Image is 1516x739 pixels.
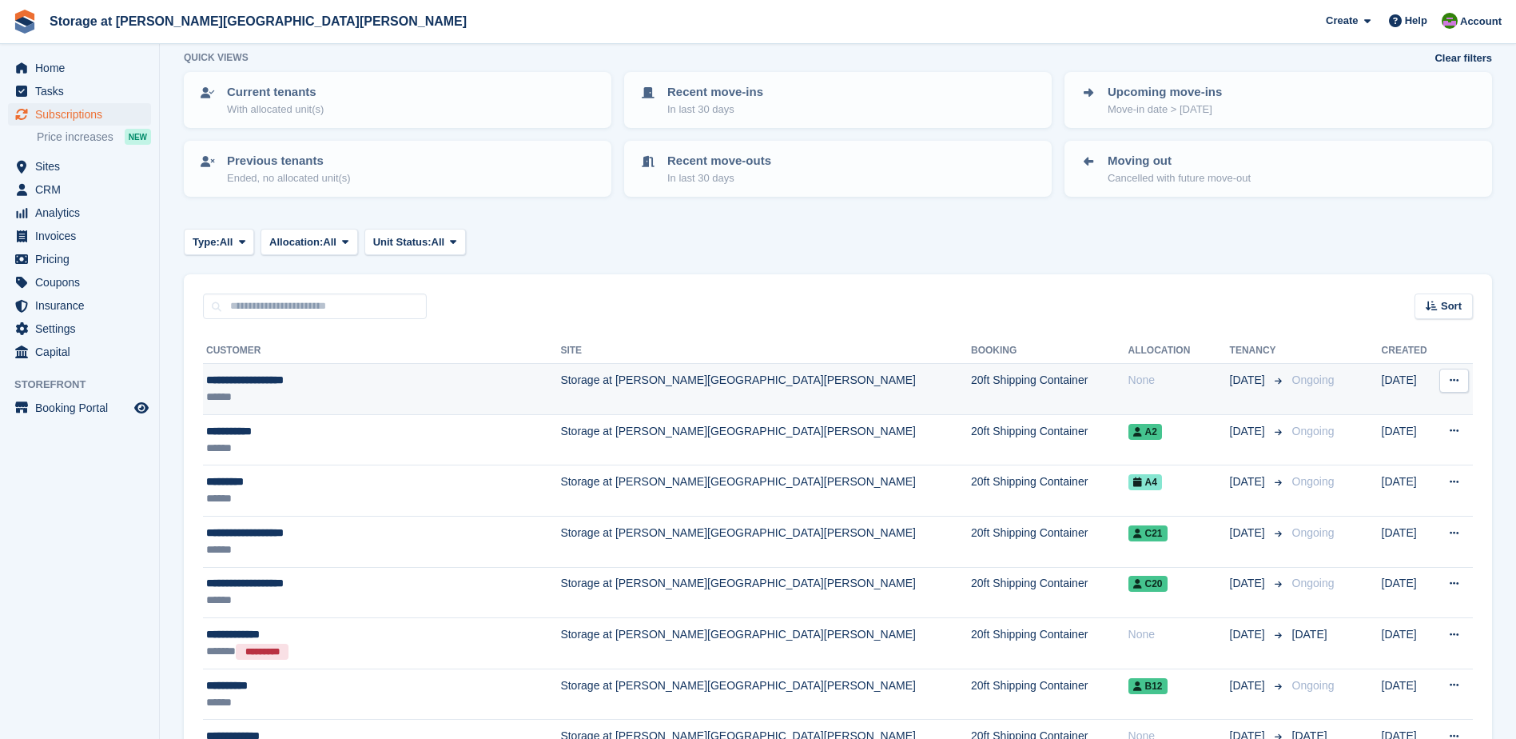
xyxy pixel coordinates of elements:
[269,234,323,250] span: Allocation:
[35,341,131,363] span: Capital
[1292,425,1335,437] span: Ongoing
[125,129,151,145] div: NEW
[971,364,1128,415] td: 20ft Shipping Container
[1108,102,1222,118] p: Move-in date > [DATE]
[1128,372,1230,389] div: None
[8,248,151,270] a: menu
[560,567,971,618] td: Storage at [PERSON_NAME][GEOGRAPHIC_DATA][PERSON_NAME]
[8,155,151,178] a: menu
[8,80,151,102] a: menu
[1230,677,1268,694] span: [DATE]
[667,102,763,118] p: In last 30 days
[1108,152,1251,170] p: Moving out
[35,57,131,79] span: Home
[1292,373,1335,386] span: Ongoing
[8,271,151,294] a: menu
[1382,516,1434,567] td: [DATE]
[1382,364,1434,415] td: [DATE]
[1292,577,1335,589] span: Ongoing
[8,294,151,317] a: menu
[37,130,113,145] span: Price increases
[626,74,1050,126] a: Recent move-ins In last 30 days
[1108,170,1251,186] p: Cancelled with future move-out
[560,516,971,567] td: Storage at [PERSON_NAME][GEOGRAPHIC_DATA][PERSON_NAME]
[971,465,1128,517] td: 20ft Shipping Container
[1108,83,1222,102] p: Upcoming move-ins
[1382,669,1434,720] td: [DATE]
[1230,423,1268,440] span: [DATE]
[560,669,971,720] td: Storage at [PERSON_NAME][GEOGRAPHIC_DATA][PERSON_NAME]
[1292,628,1327,641] span: [DATE]
[1292,679,1335,692] span: Ongoing
[1128,576,1168,592] span: C20
[1066,142,1490,195] a: Moving out Cancelled with future move-out
[432,234,445,250] span: All
[35,318,131,340] span: Settings
[13,10,37,34] img: stora-icon-8386f47178a22dfd0bd8f6a31ec36ba5ce8667c1dd55bd0f319d3a0aa187defe.svg
[8,103,151,126] a: menu
[971,338,1128,364] th: Booking
[132,398,151,417] a: Preview store
[193,234,220,250] span: Type:
[1128,474,1162,490] span: A4
[1382,338,1434,364] th: Created
[37,128,151,146] a: Price increases NEW
[1230,575,1268,592] span: [DATE]
[35,294,131,317] span: Insurance
[227,170,351,186] p: Ended, no allocated unit(s)
[971,618,1128,669] td: 20ft Shipping Container
[373,234,432,250] span: Unit Status:
[184,50,249,65] h6: Quick views
[560,618,971,669] td: Storage at [PERSON_NAME][GEOGRAPHIC_DATA][PERSON_NAME]
[971,516,1128,567] td: 20ft Shipping Container
[560,465,971,517] td: Storage at [PERSON_NAME][GEOGRAPHIC_DATA][PERSON_NAME]
[8,57,151,79] a: menu
[626,142,1050,195] a: Recent move-outs In last 30 days
[1382,567,1434,618] td: [DATE]
[667,170,771,186] p: In last 30 days
[364,229,466,255] button: Unit Status: All
[1066,74,1490,126] a: Upcoming move-ins Move-in date > [DATE]
[35,80,131,102] span: Tasks
[220,234,233,250] span: All
[667,152,771,170] p: Recent move-outs
[185,142,610,195] a: Previous tenants Ended, no allocated unit(s)
[35,225,131,247] span: Invoices
[1292,526,1335,539] span: Ongoing
[203,338,560,364] th: Customer
[1382,465,1434,517] td: [DATE]
[35,178,131,201] span: CRM
[1128,525,1168,541] span: C21
[560,338,971,364] th: Site
[35,397,131,419] span: Booking Portal
[560,364,971,415] td: Storage at [PERSON_NAME][GEOGRAPHIC_DATA][PERSON_NAME]
[227,102,324,118] p: With allocated unit(s)
[1326,13,1358,29] span: Create
[1382,618,1434,669] td: [DATE]
[971,414,1128,465] td: 20ft Shipping Container
[8,341,151,363] a: menu
[35,155,131,178] span: Sites
[971,669,1128,720] td: 20ft Shipping Container
[8,318,151,340] a: menu
[1382,414,1434,465] td: [DATE]
[261,229,358,255] button: Allocation: All
[8,178,151,201] a: menu
[227,152,351,170] p: Previous tenants
[35,248,131,270] span: Pricing
[1460,14,1502,30] span: Account
[1128,678,1168,694] span: B12
[1442,13,1458,29] img: Mark Spendlove
[1230,626,1268,643] span: [DATE]
[1128,424,1162,440] span: A2
[1292,475,1335,488] span: Ongoing
[35,103,131,126] span: Subscriptions
[8,397,151,419] a: menu
[323,234,336,250] span: All
[560,414,971,465] td: Storage at [PERSON_NAME][GEOGRAPHIC_DATA][PERSON_NAME]
[1434,50,1492,66] a: Clear filters
[667,83,763,102] p: Recent move-ins
[227,83,324,102] p: Current tenants
[8,202,151,224] a: menu
[1230,473,1268,490] span: [DATE]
